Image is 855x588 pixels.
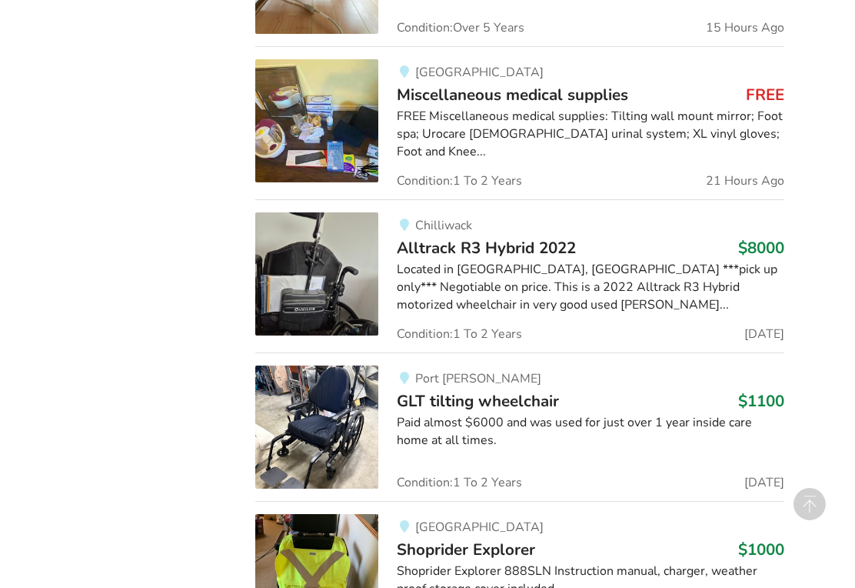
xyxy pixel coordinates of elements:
span: 15 Hours Ago [706,22,784,34]
span: Port [PERSON_NAME] [415,370,541,387]
span: Chilliwack [415,217,472,234]
span: GLT tilting wheelchair [397,390,559,412]
h3: $1100 [738,391,784,411]
span: [GEOGRAPHIC_DATA] [415,64,544,81]
span: 21 Hours Ago [706,175,784,187]
div: Paid almost $6000 and was used for just over 1 year inside care home at all times. [397,414,783,449]
img: bathroom safety-miscellaneous medical supplies [255,59,378,182]
img: mobility-glt tilting wheelchair [255,366,378,489]
img: mobility-alltrack r3 hybrid 2022 [255,212,378,336]
div: Located in [GEOGRAPHIC_DATA], [GEOGRAPHIC_DATA] ***pick up only*** Negotiable on price. This is a... [397,261,783,314]
a: mobility-glt tilting wheelchair Port [PERSON_NAME]GLT tilting wheelchair$1100Paid almost $6000 an... [255,352,783,501]
span: Condition: 1 To 2 Years [397,476,522,489]
span: Alltrack R3 Hybrid 2022 [397,237,576,259]
h3: $1000 [738,540,784,560]
span: Shoprider Explorer [397,539,535,560]
h3: $8000 [738,238,784,258]
a: bathroom safety-miscellaneous medical supplies[GEOGRAPHIC_DATA]Miscellaneous medical suppliesFREE... [255,46,783,199]
span: Condition: Over 5 Years [397,22,524,34]
span: [DATE] [744,476,784,489]
a: mobility-alltrack r3 hybrid 2022ChilliwackAlltrack R3 Hybrid 2022$8000Located in [GEOGRAPHIC_DATA... [255,199,783,352]
span: [DATE] [744,328,784,340]
span: Condition: 1 To 2 Years [397,175,522,187]
div: FREE Miscellaneous medical supplies: Tilting wall mount mirror; Foot spa; Urocare [DEMOGRAPHIC_DA... [397,108,783,161]
span: Miscellaneous medical supplies [397,84,628,105]
h3: FREE [746,85,784,105]
span: Condition: 1 To 2 Years [397,328,522,340]
span: [GEOGRAPHIC_DATA] [415,519,544,536]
